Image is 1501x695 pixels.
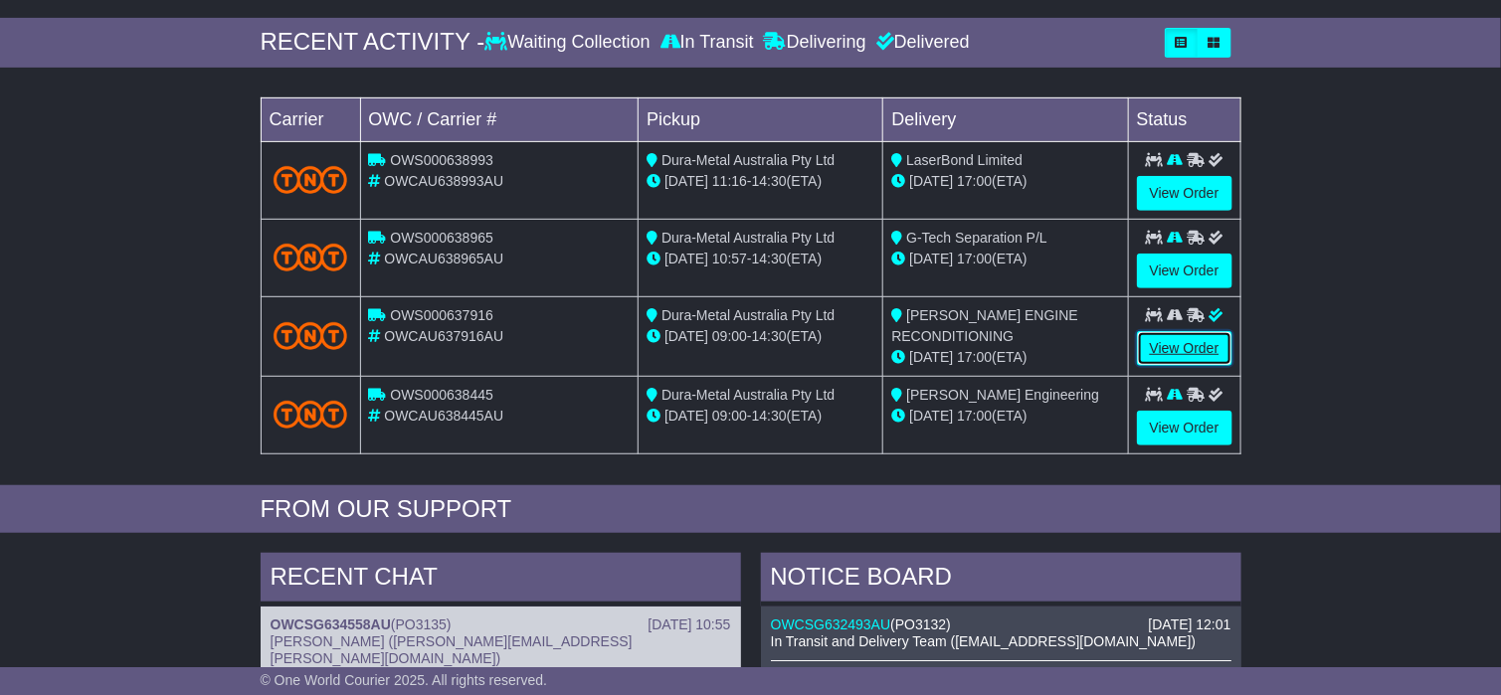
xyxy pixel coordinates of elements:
[261,28,485,57] div: RECENT ACTIVITY -
[647,249,874,269] div: - (ETA)
[752,408,787,424] span: 14:30
[390,230,493,246] span: OWS000638965
[909,173,953,189] span: [DATE]
[661,230,835,246] span: Dura-Metal Australia Pty Ltd
[891,347,1119,368] div: (ETA)
[909,408,953,424] span: [DATE]
[390,387,493,403] span: OWS000638445
[661,152,835,168] span: Dura-Metal Australia Pty Ltd
[261,553,741,607] div: RECENT CHAT
[647,171,874,192] div: - (ETA)
[759,32,871,54] div: Delivering
[712,328,747,344] span: 09:00
[261,672,548,688] span: © One World Courier 2025. All rights reserved.
[891,406,1119,427] div: (ETA)
[1148,616,1230,633] div: [DATE] 12:01
[661,387,835,403] span: Dura-Metal Australia Pty Ltd
[871,32,970,54] div: Delivered
[906,230,1047,246] span: G-Tech Separation P/L
[647,326,874,347] div: - (ETA)
[761,553,1241,607] div: NOTICE BOARD
[957,251,992,266] span: 17:00
[1137,411,1232,445] a: View Order
[891,249,1119,269] div: (ETA)
[891,307,1078,344] span: [PERSON_NAME] ENGINE RECONDITIONING
[661,307,835,323] span: Dura-Metal Australia Pty Ltd
[1137,331,1232,366] a: View Order
[1137,254,1232,288] a: View Order
[647,406,874,427] div: - (ETA)
[712,173,747,189] span: 11:16
[906,152,1023,168] span: LaserBond Limited
[883,97,1128,141] td: Delivery
[909,349,953,365] span: [DATE]
[271,616,731,633] div: ( )
[656,32,759,54] div: In Transit
[957,173,992,189] span: 17:00
[384,328,503,344] span: OWCAU637916AU
[396,616,447,632] span: PO3135
[384,251,503,266] span: OWCAU638965AU
[648,616,730,633] div: [DATE] 10:55
[752,173,787,189] span: 14:30
[891,171,1119,192] div: (ETA)
[274,166,348,193] img: TNT_Domestic.png
[261,495,1241,524] div: FROM OUR SUPPORT
[909,251,953,266] span: [DATE]
[752,251,787,266] span: 14:30
[1137,176,1232,211] a: View Order
[771,616,1231,633] div: ( )
[771,633,1197,649] span: In Transit and Delivery Team ([EMAIL_ADDRESS][DOMAIN_NAME])
[274,244,348,270] img: TNT_Domestic.png
[664,328,708,344] span: [DATE]
[360,97,639,141] td: OWC / Carrier #
[274,322,348,349] img: TNT_Domestic.png
[639,97,883,141] td: Pickup
[664,173,708,189] span: [DATE]
[906,387,1099,403] span: [PERSON_NAME] Engineering
[261,97,360,141] td: Carrier
[664,408,708,424] span: [DATE]
[957,349,992,365] span: 17:00
[957,408,992,424] span: 17:00
[895,616,946,632] span: PO3132
[712,408,747,424] span: 09:00
[484,32,655,54] div: Waiting Collection
[271,616,391,632] a: OWCSG634558AU
[384,173,503,189] span: OWCAU638993AU
[271,633,633,666] span: [PERSON_NAME] ([PERSON_NAME][EMAIL_ADDRESS][PERSON_NAME][DOMAIN_NAME])
[390,307,493,323] span: OWS000637916
[384,408,503,424] span: OWCAU638445AU
[771,616,891,632] a: OWCSG632493AU
[752,328,787,344] span: 14:30
[712,251,747,266] span: 10:57
[1128,97,1240,141] td: Status
[390,152,493,168] span: OWS000638993
[274,401,348,428] img: TNT_Domestic.png
[664,251,708,266] span: [DATE]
